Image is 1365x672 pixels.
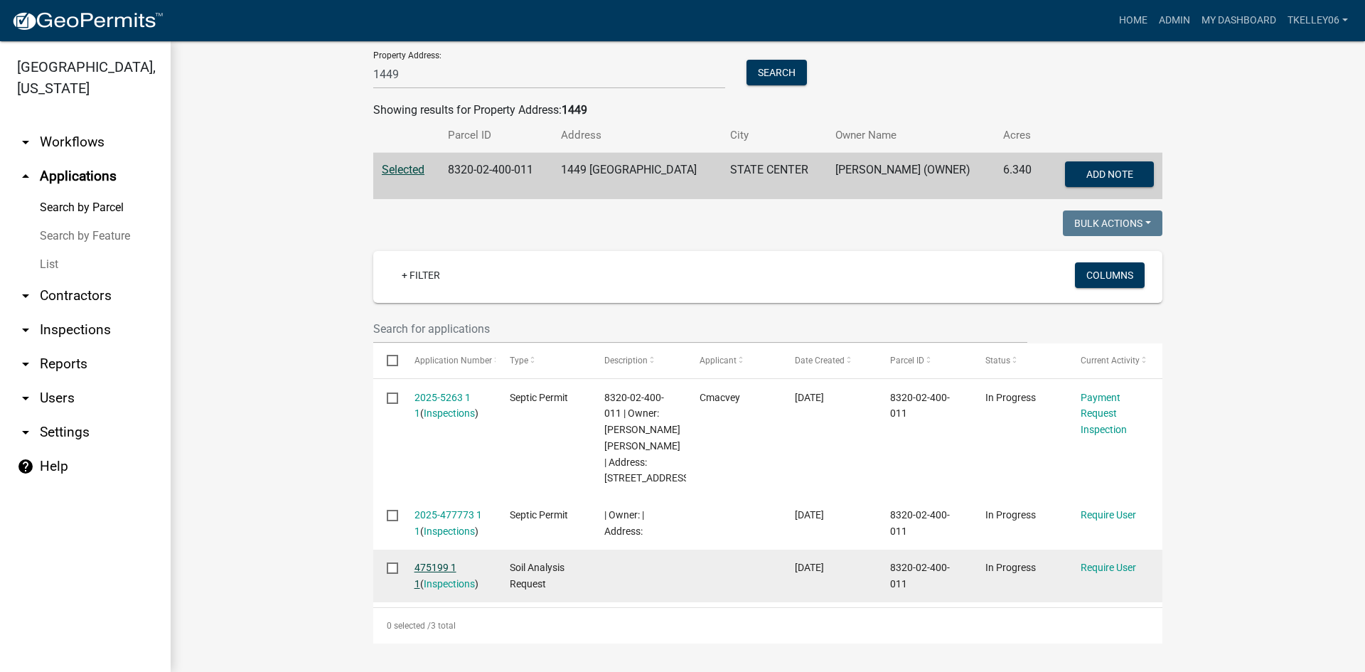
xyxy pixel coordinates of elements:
span: 09/15/2025 [795,392,824,403]
a: Require User [1081,562,1136,573]
span: In Progress [985,562,1036,573]
datatable-header-cell: Applicant [686,343,781,378]
span: 8320-02-400-011 [890,509,950,537]
datatable-header-cell: Select [373,343,400,378]
span: Type [510,356,528,366]
td: 8320-02-400-011 [439,153,552,200]
span: 8320-02-400-011 [890,562,950,590]
a: Request Inspection [1081,407,1127,435]
span: Parcel ID [890,356,924,366]
i: arrow_drop_down [17,424,34,441]
input: Search for applications [373,314,1027,343]
datatable-header-cell: Current Activity [1067,343,1162,378]
th: Address [552,119,722,152]
span: 09/12/2025 [795,509,824,521]
span: Status [985,356,1010,366]
span: 09/08/2025 [795,562,824,573]
div: ( ) [414,390,483,422]
a: Inspections [424,578,475,590]
td: [PERSON_NAME] (OWNER) [827,153,995,200]
th: Acres [995,119,1045,152]
a: Payment [1081,392,1120,403]
span: Soil Analysis Request [510,562,564,590]
i: arrow_drop_up [17,168,34,185]
datatable-header-cell: Type [496,343,591,378]
span: | Owner: | Address: [604,509,644,537]
button: Search [746,60,807,85]
i: arrow_drop_down [17,134,34,151]
a: Selected [382,163,424,176]
a: 2025-477773 1 1 [414,509,482,537]
button: Add Note [1065,161,1154,187]
span: In Progress [985,392,1036,403]
i: arrow_drop_down [17,356,34,373]
span: Description [604,356,648,366]
datatable-header-cell: Date Created [781,343,877,378]
a: 475199 1 1 [414,562,456,590]
datatable-header-cell: Application Number [400,343,496,378]
datatable-header-cell: Status [972,343,1067,378]
span: Cmacvey [700,392,740,403]
th: Parcel ID [439,119,552,152]
a: + Filter [390,262,451,288]
div: Showing results for Property Address: [373,102,1162,119]
span: Applicant [700,356,737,366]
a: Admin [1153,7,1196,34]
datatable-header-cell: Parcel ID [877,343,972,378]
a: My Dashboard [1196,7,1282,34]
td: STATE CENTER [722,153,827,200]
i: arrow_drop_down [17,287,34,304]
strong: 1449 [562,103,587,117]
th: Owner Name [827,119,995,152]
a: Home [1113,7,1153,34]
td: 6.340 [995,153,1045,200]
span: 8320-02-400-011 | Owner: Connor Macvey | Address: 1449 230TH ST [604,392,692,484]
span: In Progress [985,509,1036,521]
button: Bulk Actions [1063,210,1162,236]
div: 3 total [373,608,1162,644]
a: Inspections [424,526,475,537]
datatable-header-cell: Description [591,343,686,378]
a: Tkelley06 [1282,7,1354,34]
span: 0 selected / [387,621,431,631]
a: Inspections [424,407,475,419]
span: Date Created [795,356,845,366]
span: Septic Permit [510,392,568,403]
button: Columns [1075,262,1145,288]
a: Require User [1081,509,1136,521]
i: help [17,458,34,475]
span: 8320-02-400-011 [890,392,950,420]
th: City [722,119,827,152]
i: arrow_drop_down [17,321,34,338]
td: 1449 [GEOGRAPHIC_DATA] [552,153,722,200]
div: ( ) [414,507,483,540]
a: 2025-5263 1 1 [414,392,471,420]
span: Current Activity [1081,356,1140,366]
span: Application Number [414,356,492,366]
span: Add Note [1086,169,1133,180]
i: arrow_drop_down [17,390,34,407]
span: Septic Permit [510,509,568,521]
div: ( ) [414,560,483,592]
